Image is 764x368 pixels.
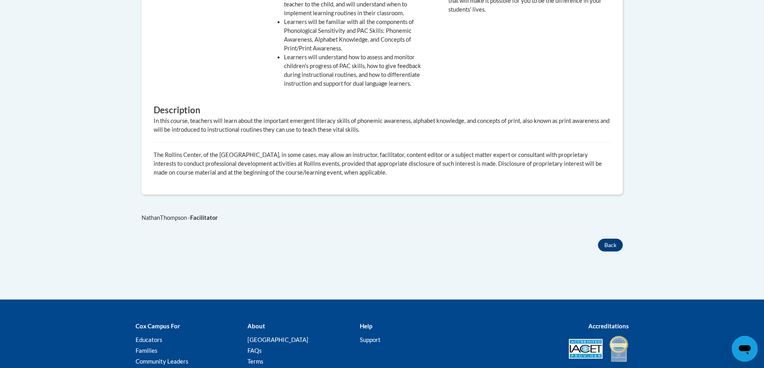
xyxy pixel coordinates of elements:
[136,358,188,365] a: Community Leaders
[247,336,308,343] a: [GEOGRAPHIC_DATA]
[569,339,603,359] img: Accredited IACET® Provider
[154,104,611,117] h3: Description
[360,336,381,343] a: Support
[284,18,424,53] li: Learners will be familiar with all the components of Phonological Sensitivity and PAC Skills: Pho...
[247,347,262,354] a: FAQs
[247,322,265,330] b: About
[136,347,158,354] a: Families
[154,151,611,177] p: The Rollins Center, of the [GEOGRAPHIC_DATA], in some cases, may allow an instructor, facilitator...
[598,239,623,251] button: Back
[190,214,218,221] b: Facilitator
[609,335,629,363] img: IDA® Accredited
[247,358,263,365] a: Terms
[136,336,162,343] a: Educators
[154,117,611,134] div: In this course, teachers will learn about the important emergent literacy skills of phonemic awar...
[732,336,758,362] iframe: Button to launch messaging window
[142,213,623,222] div: NathanThompson -
[588,322,629,330] b: Accreditations
[284,53,424,88] li: Learners will understand how to assess and monitor children's progress of PAC skills, how to give...
[136,322,180,330] b: Cox Campus For
[360,322,372,330] b: Help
